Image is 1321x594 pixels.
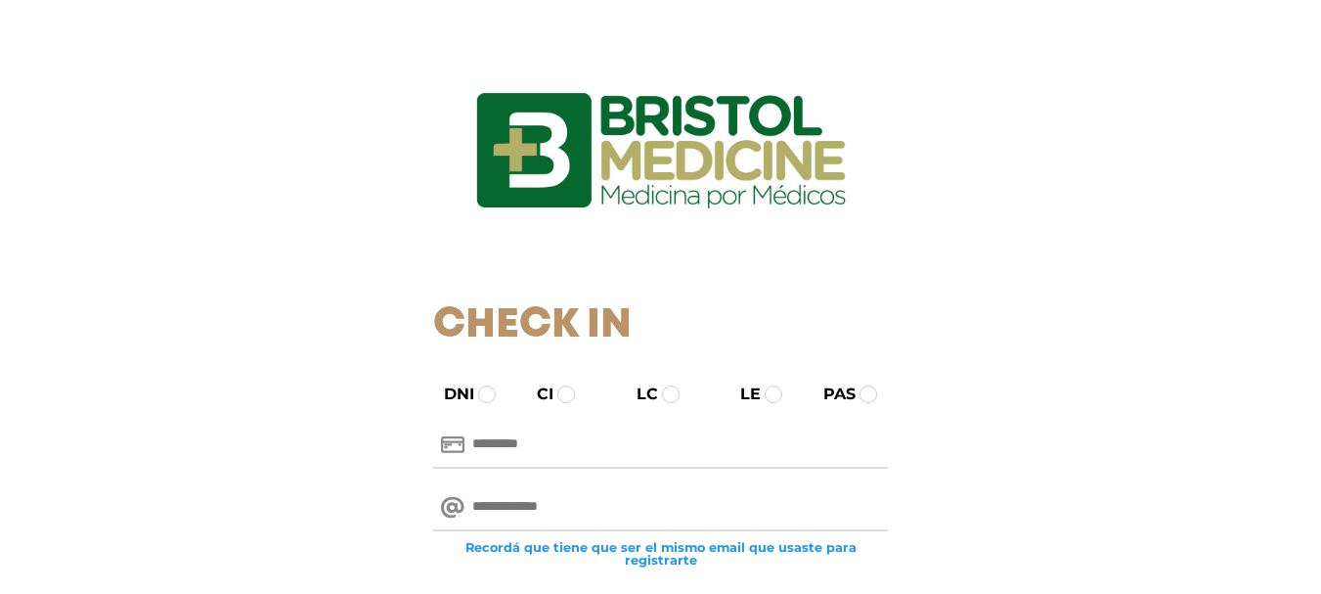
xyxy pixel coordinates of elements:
[519,383,553,406] label: CI
[397,23,925,278] img: logo_ingresarbristol.jpg
[723,383,761,406] label: LE
[806,383,856,406] label: PAS
[619,383,658,406] label: LC
[426,383,474,406] label: DNI
[433,541,888,567] small: Recordá que tiene que ser el mismo email que usaste para registrarte
[433,301,888,350] h1: Check In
